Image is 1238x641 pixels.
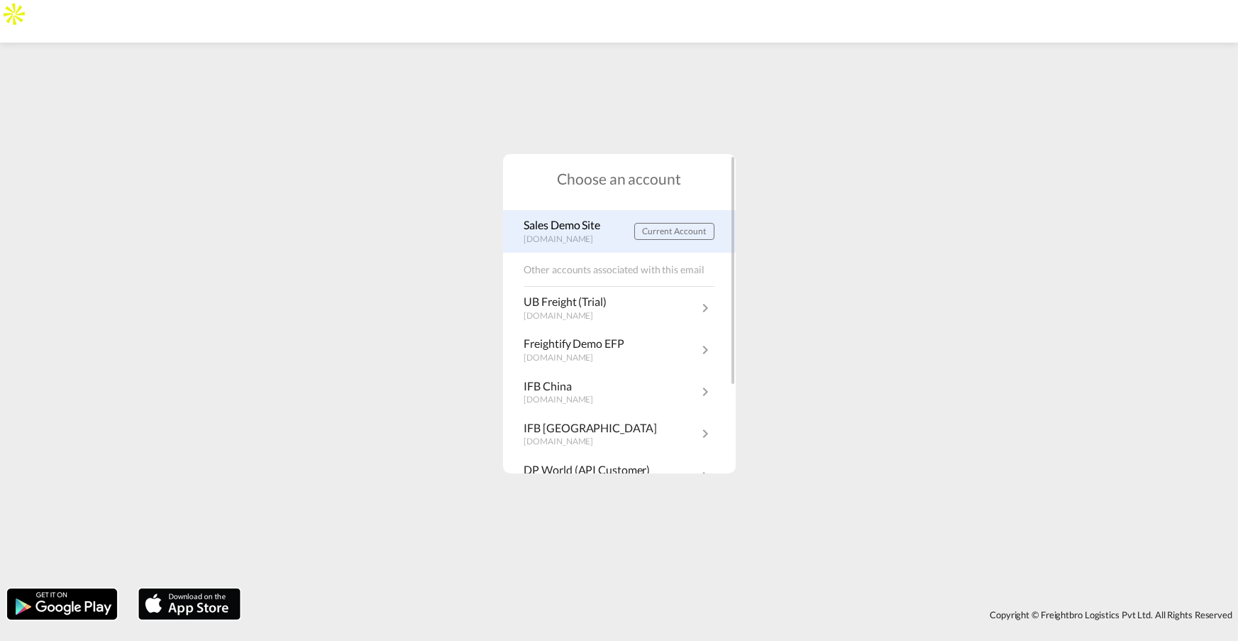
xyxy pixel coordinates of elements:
[524,217,608,233] p: Sales Demo Site
[524,336,624,351] p: Freightify Demo EFP
[524,234,608,246] p: [DOMAIN_NAME]
[524,420,657,436] p: IFB [GEOGRAPHIC_DATA]
[248,603,1238,627] div: Copyright © Freightbro Logistics Pvt Ltd. All Rights Reserved
[6,587,118,621] img: google.png
[634,223,714,240] button: Current Account
[524,310,608,322] p: [DOMAIN_NAME]
[524,294,608,309] p: UB Freight (Trial)
[524,436,657,448] p: [DOMAIN_NAME]
[697,425,714,442] md-icon: icon-chevron-right
[137,587,242,621] img: apple.png
[642,226,707,236] span: Current Account
[524,352,624,364] p: [DOMAIN_NAME]
[524,217,714,245] a: Sales Demo Site[DOMAIN_NAME] Current Account
[524,394,608,406] p: [DOMAIN_NAME]
[524,462,651,478] p: DP World (API Customer)
[697,383,714,400] md-icon: icon-chevron-right
[503,168,736,189] h1: Choose an account
[697,300,714,317] md-icon: icon-chevron-right
[524,378,608,394] p: IFB China
[524,263,714,277] p: Other accounts associated with this email
[697,468,714,485] md-icon: icon-chevron-right
[697,341,714,358] md-icon: icon-chevron-right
